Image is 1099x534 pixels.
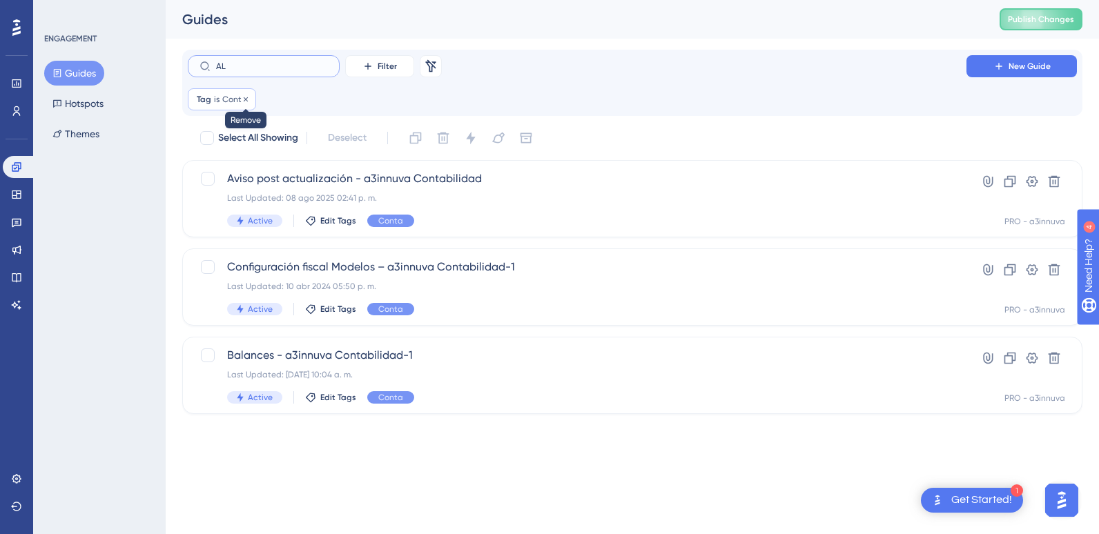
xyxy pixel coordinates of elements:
div: PRO - a3innuva [1004,393,1065,404]
span: Active [248,215,273,226]
span: New Guide [1009,61,1051,72]
iframe: UserGuiding AI Assistant Launcher [1041,479,1082,521]
span: Edit Tags [320,392,356,403]
button: Edit Tags [305,392,356,403]
div: PRO - a3innuva [1004,304,1065,315]
span: Filter [378,61,397,72]
img: launcher-image-alternative-text [929,492,946,508]
span: Active [248,304,273,315]
div: 4 [96,7,100,18]
span: Active [248,392,273,403]
div: Last Updated: 10 abr 2024 05:50 p. m. [227,281,927,292]
span: Conta [378,304,403,315]
button: Edit Tags [305,304,356,315]
span: Configuración fiscal Modelos – a3innuva Contabilidad-1 [227,259,927,275]
div: Last Updated: [DATE] 10:04 a. m. [227,369,927,380]
input: Search [216,61,328,71]
div: ENGAGEMENT [44,33,97,44]
span: Deselect [328,130,367,146]
span: Select All Showing [218,130,298,146]
span: Conta [378,215,403,226]
div: Last Updated: 08 ago 2025 02:41 p. m. [227,192,927,204]
button: Publish Changes [1000,8,1082,30]
button: New Guide [966,55,1077,77]
div: Guides [182,10,965,29]
button: Filter [345,55,414,77]
span: Tag [197,94,211,105]
span: Balances - a3innuva Contabilidad-1 [227,347,927,364]
span: Publish Changes [1008,14,1074,25]
button: Themes [44,121,108,146]
div: Open Get Started! checklist, remaining modules: 1 [921,488,1023,513]
button: Deselect [315,126,379,150]
div: PRO - a3innuva [1004,216,1065,227]
span: is [214,94,220,105]
button: Guides [44,61,104,86]
span: Edit Tags [320,215,356,226]
span: Conta [222,94,247,105]
div: Get Started! [951,493,1012,508]
span: Need Help? [32,3,86,20]
button: Hotspots [44,91,112,116]
button: Edit Tags [305,215,356,226]
span: Conta [378,392,403,403]
div: 1 [1011,484,1023,497]
span: Aviso post actualización - a3innuva Contabilidad [227,170,927,187]
span: Edit Tags [320,304,356,315]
